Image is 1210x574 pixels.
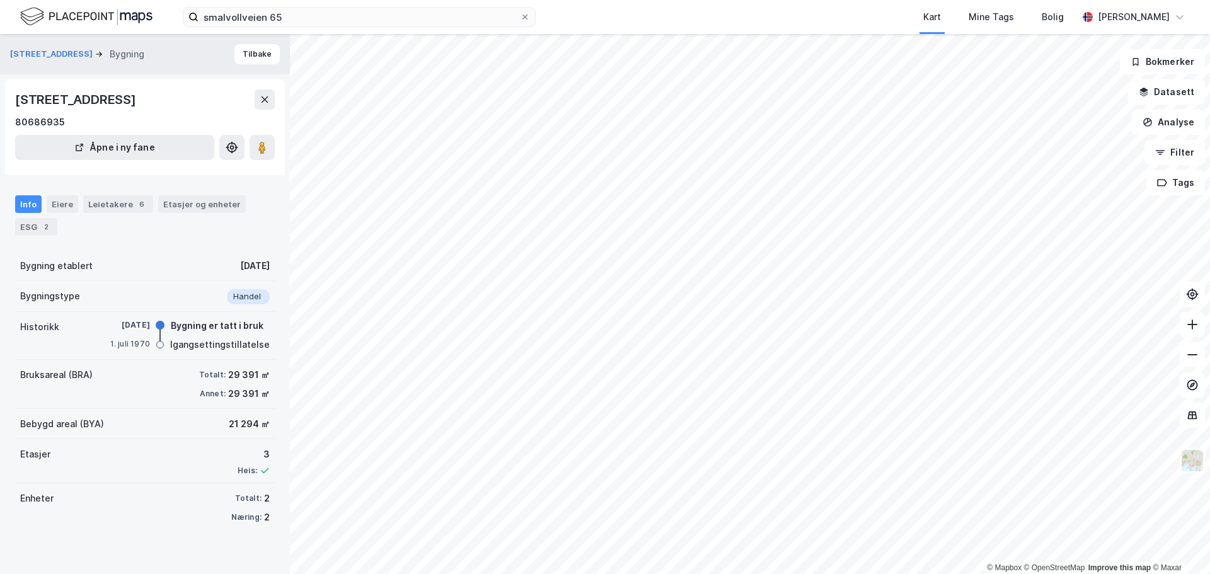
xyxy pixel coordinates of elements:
img: logo.f888ab2527a4732fd821a326f86c7f29.svg [20,6,153,28]
button: Analyse [1132,110,1205,135]
div: 29 391 ㎡ [228,386,270,401]
div: Kart [923,9,941,25]
a: OpenStreetMap [1024,563,1085,572]
button: Åpne i ny fane [15,135,214,160]
div: 3 [238,447,270,462]
button: Datasett [1128,79,1205,105]
div: Bygning [110,47,144,62]
div: [PERSON_NAME] [1098,9,1170,25]
a: Mapbox [987,563,1022,572]
div: Historikk [20,319,59,335]
div: Annet: [200,389,226,399]
div: Bebygd areal (BYA) [20,416,104,432]
div: Enheter [20,491,54,506]
button: [STREET_ADDRESS] [10,48,95,60]
div: 1. juli 1970 [100,338,150,350]
div: Leietakere [83,195,153,213]
div: 2 [264,491,270,506]
div: 80686935 [15,115,65,130]
div: Bygning er tatt i bruk [171,318,263,333]
a: Improve this map [1088,563,1151,572]
div: Bygning etablert [20,258,93,273]
div: Bolig [1042,9,1064,25]
div: [DATE] [100,319,150,331]
div: Heis: [238,466,257,476]
div: [STREET_ADDRESS] [15,89,139,110]
iframe: Chat Widget [1147,514,1210,574]
div: Mine Tags [969,9,1014,25]
div: 29 391 ㎡ [228,367,270,382]
button: Tilbake [234,44,280,64]
div: ESG [15,218,57,236]
div: Info [15,195,42,213]
div: 6 [135,198,148,210]
div: Næring: [231,512,262,522]
div: Bruksareal (BRA) [20,367,93,382]
div: Bygningstype [20,289,80,304]
div: Eiere [47,195,78,213]
button: Bokmerker [1120,49,1205,74]
button: Tags [1146,170,1205,195]
div: Totalt: [235,493,262,503]
div: Kontrollprogram for chat [1147,514,1210,574]
button: Filter [1144,140,1205,165]
div: 2 [40,221,52,233]
div: [DATE] [240,258,270,273]
div: Etasjer og enheter [163,198,241,210]
input: Søk på adresse, matrikkel, gårdeiere, leietakere eller personer [199,8,520,26]
div: Totalt: [199,370,226,380]
div: 2 [264,510,270,525]
div: Igangsettingstillatelse [170,337,270,352]
div: Etasjer [20,447,50,462]
img: Z [1180,449,1204,473]
div: 21 294 ㎡ [229,416,270,432]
